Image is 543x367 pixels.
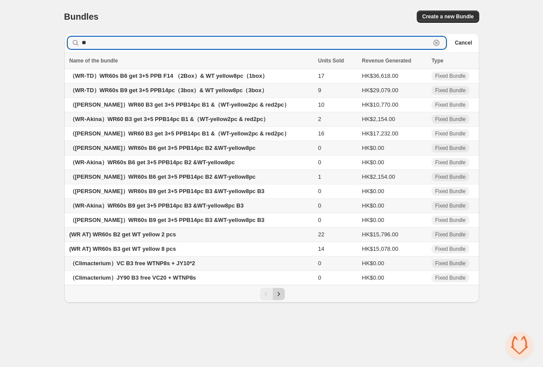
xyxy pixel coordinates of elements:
span: Revenue Generated [362,56,412,65]
span: HK$36,618.00 [362,73,398,79]
span: HK$17,232.00 [362,130,398,137]
span: HK$0.00 [362,145,384,151]
span: （WR-Akina）WR60 B3 get 3+5 PPB14pc B1 &（WT-yellow2pc & red2pc） [69,116,269,122]
span: Fixed Bundle [435,173,466,180]
span: HK$2,154.00 [362,116,395,122]
span: 0 [318,159,321,166]
button: Units Sold [318,56,353,65]
span: Fixed Bundle [435,202,466,209]
span: 0 [318,217,321,223]
span: （Climacterium）JY90 B3 free VC20 + WTNP8s [69,274,196,281]
span: Fixed Bundle [435,145,466,152]
span: 0 [318,188,321,194]
span: (WR AT) WR60s B2 get WT yellow 2 pcs [69,231,176,238]
span: Create a new Bundle [422,13,474,20]
span: Fixed Bundle [435,231,466,238]
span: （[PERSON_NAME]）WR60s B6 get 3+5 PPB14pc B2 &WT-yellow8pc [69,173,256,180]
span: 0 [318,202,321,209]
button: Revenue Generated [362,56,420,65]
span: （[PERSON_NAME]）WR60s B9 get 3+5 PPB14pc B3 &WT-yellow8pc B3 [69,217,265,223]
span: HK$15,796.00 [362,231,398,238]
span: HK$0.00 [362,217,384,223]
span: 22 [318,231,324,238]
span: HK$2,154.00 [362,173,395,180]
span: 14 [318,246,324,252]
span: 17 [318,73,324,79]
div: Name of the bundle [69,56,313,65]
span: Fixed Bundle [435,188,466,195]
span: 0 [318,260,321,267]
span: Fixed Bundle [435,101,466,108]
span: Fixed Bundle [435,116,466,123]
button: Clear [432,38,441,47]
span: HK$29,079.00 [362,87,398,93]
button: Next [273,288,285,300]
span: （WR-Akina）WR60s B6 get 3+5 PPB14pc B2 &WT-yellow8pc [69,159,235,166]
span: HK$0.00 [362,188,384,194]
button: Cancel [451,38,475,48]
span: 10 [318,101,324,108]
span: Fixed Bundle [435,130,466,137]
span: Fixed Bundle [435,217,466,224]
span: （WR-Akina）WR60s B9 get 3+5 PPB14pc B3 &WT-yellow8pc B3 [69,202,244,209]
span: 0 [318,145,321,151]
span: （[PERSON_NAME]）WR60 B3 get 3+5 PPB14pc B1 &（WT-yellow2pc & red2pc） [69,130,290,137]
span: Fixed Bundle [435,73,466,80]
span: 1 [318,173,321,180]
span: Fixed Bundle [435,260,466,267]
span: （[PERSON_NAME]）WR60s B6 get 3+5 PPB14pc B2 &WT-yellow8pc [69,145,256,151]
span: HK$15,078.00 [362,246,398,252]
span: HK$0.00 [362,260,384,267]
span: Units Sold [318,56,344,65]
span: 2 [318,116,321,122]
span: Fixed Bundle [435,246,466,253]
span: Fixed Bundle [435,87,466,94]
span: （Climacterium）VC B3 free WTNP8s + JY10*2 [69,260,195,267]
span: Fixed Bundle [435,274,466,281]
span: （WR-TD）WR60s B6 get 3+5 PPB F14 （2Box）& WT yellow8pc（1box） [69,73,268,79]
span: 16 [318,130,324,137]
span: Cancel [455,39,472,46]
span: （[PERSON_NAME]）WR60 B3 get 3+5 PPB14pc B1 &（WT-yellow2pc & red2pc） [69,101,290,108]
span: (WR AT) WR60s B3 get WT yellow 8 pcs [69,246,176,252]
h1: Bundles [64,11,99,22]
nav: Pagination [64,285,479,303]
span: （[PERSON_NAME]）WR60s B9 get 3+5 PPB14pc B3 &WT-yellow8pc B3 [69,188,265,194]
span: 0 [318,274,321,281]
span: HK$0.00 [362,159,384,166]
span: HK$10,770.00 [362,101,398,108]
div: Open chat [506,332,533,358]
button: Create a new Bundle [417,10,479,23]
span: HK$0.00 [362,274,384,281]
div: Type [432,56,474,65]
span: HK$0.00 [362,202,384,209]
span: （WR-TD）WR60s B9 get 3+5 PPB14pc（3box）& WT yellow8pc（3box） [69,87,267,93]
span: 9 [318,87,321,93]
span: Fixed Bundle [435,159,466,166]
